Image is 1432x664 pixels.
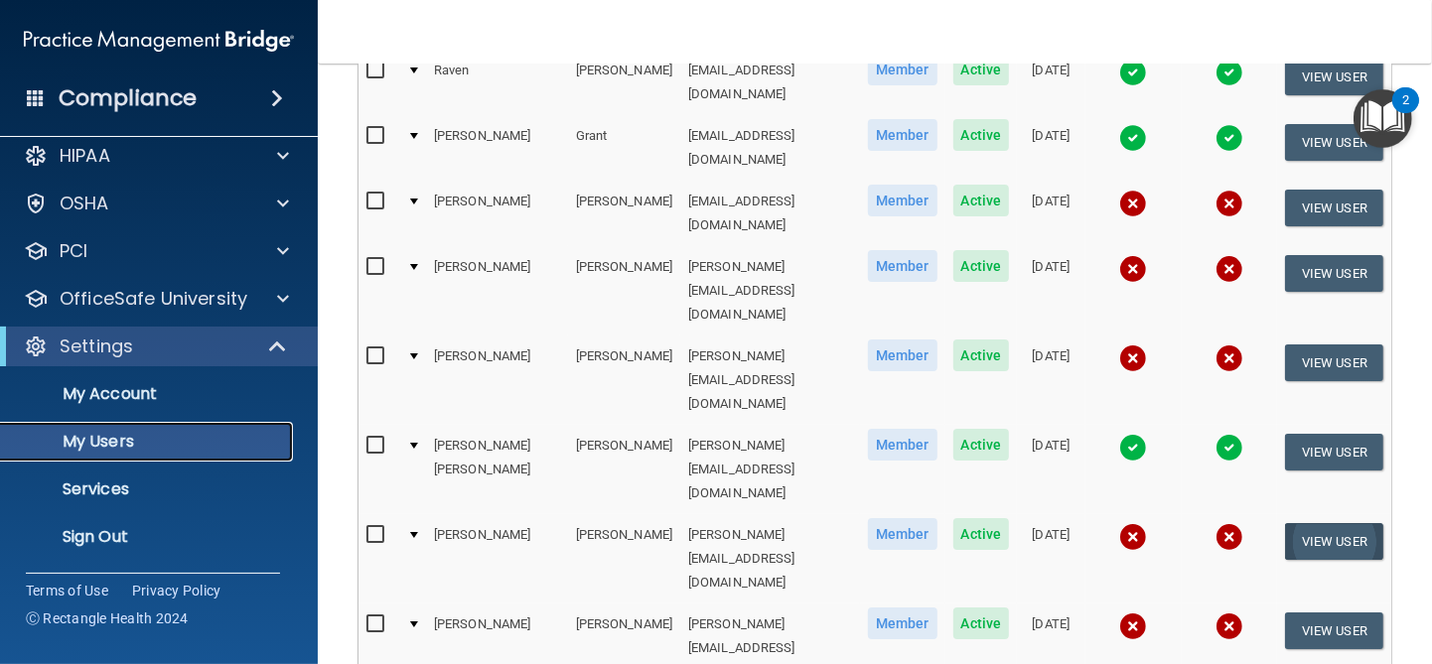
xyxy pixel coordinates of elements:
[1119,434,1147,462] img: tick.e7d51cea.svg
[568,181,680,246] td: [PERSON_NAME]
[1017,246,1084,335] td: [DATE]
[59,84,197,112] h4: Compliance
[1017,181,1084,246] td: [DATE]
[13,479,284,499] p: Services
[680,50,860,115] td: [EMAIL_ADDRESS][DOMAIN_NAME]
[1285,344,1383,381] button: View User
[13,527,284,547] p: Sign Out
[1216,612,1243,640] img: cross.ca9f0e7f.svg
[868,518,937,550] span: Member
[1216,124,1243,152] img: tick.e7d51cea.svg
[868,54,937,85] span: Member
[953,429,1010,461] span: Active
[680,335,860,425] td: [PERSON_NAME][EMAIL_ADDRESS][DOMAIN_NAME]
[1017,335,1084,425] td: [DATE]
[60,144,110,168] p: HIPAA
[680,246,860,335] td: [PERSON_NAME][EMAIL_ADDRESS][DOMAIN_NAME]
[568,335,680,425] td: [PERSON_NAME]
[953,518,1010,550] span: Active
[24,192,289,215] a: OSHA
[1119,255,1147,283] img: cross.ca9f0e7f.svg
[13,432,284,452] p: My Users
[426,181,568,246] td: [PERSON_NAME]
[60,334,133,358] p: Settings
[426,50,568,115] td: Raven
[1285,124,1383,161] button: View User
[953,119,1010,151] span: Active
[568,115,680,181] td: Grant
[1285,523,1383,560] button: View User
[60,239,87,263] p: PCI
[1119,59,1147,86] img: tick.e7d51cea.svg
[132,581,221,600] a: Privacy Policy
[24,287,289,311] a: OfficeSafe University
[868,185,937,216] span: Member
[868,339,937,371] span: Member
[1285,255,1383,292] button: View User
[13,384,284,404] p: My Account
[1216,255,1243,283] img: cross.ca9f0e7f.svg
[1119,344,1147,372] img: cross.ca9f0e7f.svg
[953,54,1010,85] span: Active
[680,115,860,181] td: [EMAIL_ADDRESS][DOMAIN_NAME]
[1216,434,1243,462] img: tick.e7d51cea.svg
[426,425,568,514] td: [PERSON_NAME] [PERSON_NAME]
[868,250,937,282] span: Member
[868,429,937,461] span: Member
[1402,100,1409,126] div: 2
[1017,425,1084,514] td: [DATE]
[24,239,289,263] a: PCI
[1017,514,1084,603] td: [DATE]
[1017,50,1084,115] td: [DATE]
[426,514,568,603] td: [PERSON_NAME]
[60,192,109,215] p: OSHA
[1285,434,1383,470] button: View User
[60,287,247,311] p: OfficeSafe University
[1119,523,1147,551] img: cross.ca9f0e7f.svg
[568,50,680,115] td: [PERSON_NAME]
[1216,190,1243,217] img: cross.ca9f0e7f.svg
[868,119,937,151] span: Member
[868,607,937,639] span: Member
[26,608,189,628] span: Ⓒ Rectangle Health 2024
[1285,612,1383,649] button: View User
[1216,59,1243,86] img: tick.e7d51cea.svg
[426,335,568,425] td: [PERSON_NAME]
[953,339,1010,371] span: Active
[24,144,289,168] a: HIPAA
[1285,190,1383,226] button: View User
[680,181,860,246] td: [EMAIL_ADDRESS][DOMAIN_NAME]
[1285,59,1383,95] button: View User
[26,581,108,600] a: Terms of Use
[953,250,1010,282] span: Active
[426,246,568,335] td: [PERSON_NAME]
[1119,612,1147,640] img: cross.ca9f0e7f.svg
[1216,523,1243,551] img: cross.ca9f0e7f.svg
[568,246,680,335] td: [PERSON_NAME]
[24,334,288,358] a: Settings
[953,607,1010,639] span: Active
[680,514,860,603] td: [PERSON_NAME][EMAIL_ADDRESS][DOMAIN_NAME]
[24,21,294,61] img: PMB logo
[568,514,680,603] td: [PERSON_NAME]
[680,425,860,514] td: [PERSON_NAME][EMAIL_ADDRESS][DOMAIN_NAME]
[1119,190,1147,217] img: cross.ca9f0e7f.svg
[1216,344,1243,372] img: cross.ca9f0e7f.svg
[1354,89,1412,148] button: Open Resource Center, 2 new notifications
[1017,115,1084,181] td: [DATE]
[426,115,568,181] td: [PERSON_NAME]
[568,425,680,514] td: [PERSON_NAME]
[1119,124,1147,152] img: tick.e7d51cea.svg
[953,185,1010,216] span: Active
